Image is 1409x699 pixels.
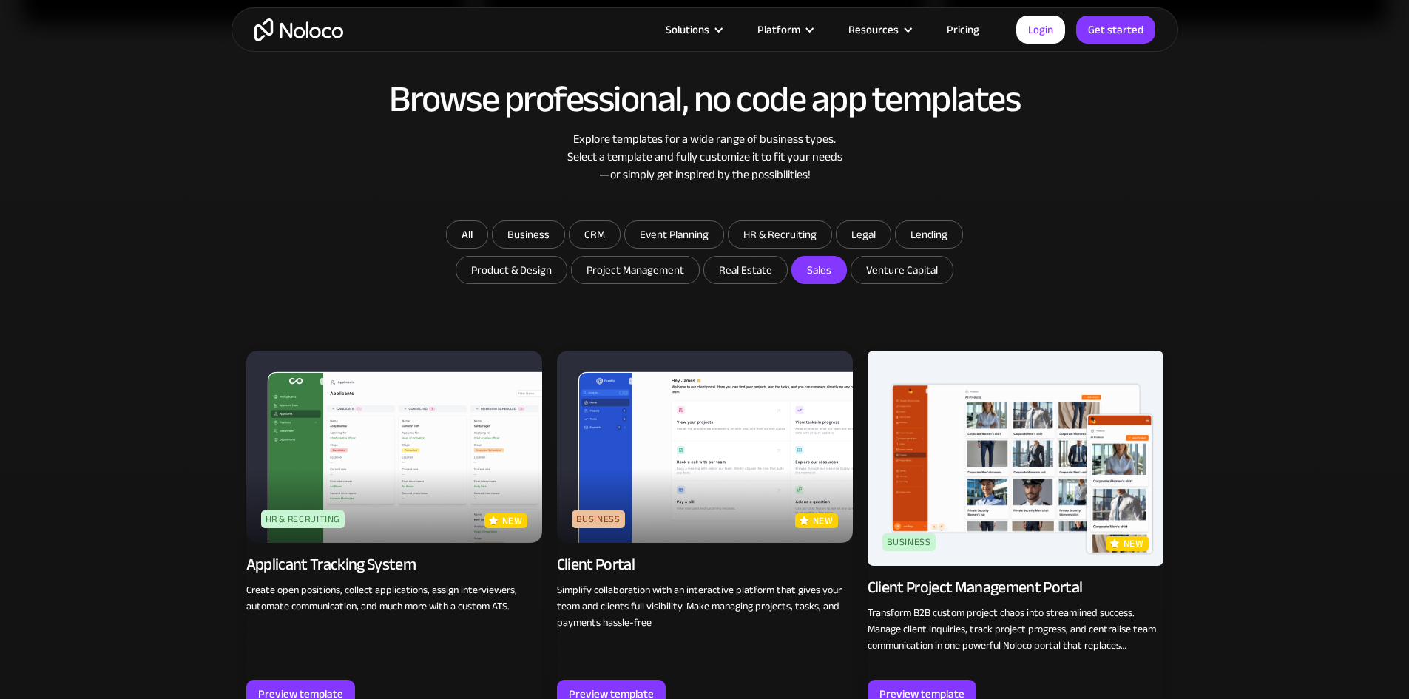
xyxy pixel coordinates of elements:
p: Transform B2B custom project chaos into streamlined success. Manage client inquiries, track proje... [868,605,1163,654]
a: Login [1016,16,1065,44]
div: Solutions [666,20,709,39]
p: new [813,513,834,528]
a: home [254,18,343,41]
p: new [1124,536,1144,551]
div: Client Portal [557,554,635,575]
div: Solutions [647,20,739,39]
div: Resources [830,20,928,39]
div: Explore templates for a wide range of business types. Select a template and fully customize it to... [246,130,1163,183]
a: All [446,220,488,249]
div: Platform [757,20,800,39]
div: Resources [848,20,899,39]
div: Client Project Management Portal [868,577,1083,598]
a: Get started [1076,16,1155,44]
p: Create open positions, collect applications, assign interviewers, automate communication, and muc... [246,582,542,615]
form: Email Form [409,220,1001,288]
div: Business [882,533,936,551]
div: Platform [739,20,830,39]
div: HR & Recruiting [261,510,345,528]
div: Applicant Tracking System [246,554,416,575]
div: Business [572,510,625,528]
h2: Browse professional, no code app templates [246,79,1163,119]
p: new [502,513,523,528]
a: Pricing [928,20,998,39]
p: Simplify collaboration with an interactive platform that gives your team and clients full visibil... [557,582,853,631]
